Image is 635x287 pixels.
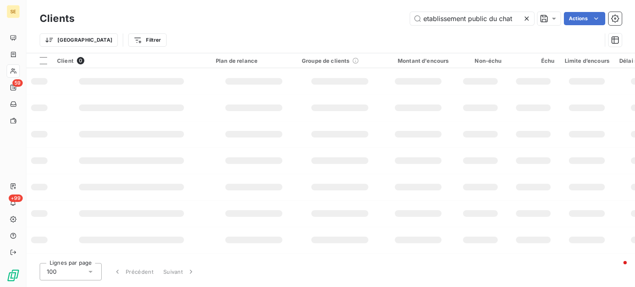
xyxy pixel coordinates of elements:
span: 0 [77,57,84,64]
button: Précédent [108,263,158,280]
div: Montant d'encours [388,57,449,64]
span: +99 [9,194,23,202]
div: Limite d’encours [565,57,609,64]
img: Logo LeanPay [7,269,20,282]
button: Actions [564,12,605,25]
div: Échu [512,57,555,64]
span: 100 [47,268,57,276]
span: Client [57,57,74,64]
button: Filtrer [128,33,166,47]
iframe: Intercom live chat [607,259,627,279]
input: Rechercher [410,12,534,25]
div: Plan de relance [216,57,292,64]
button: Suivant [158,263,200,280]
h3: Clients [40,11,74,26]
button: [GEOGRAPHIC_DATA] [40,33,118,47]
div: Non-échu [459,57,502,64]
span: 59 [12,79,23,87]
span: Groupe de clients [302,57,350,64]
div: SE [7,5,20,18]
